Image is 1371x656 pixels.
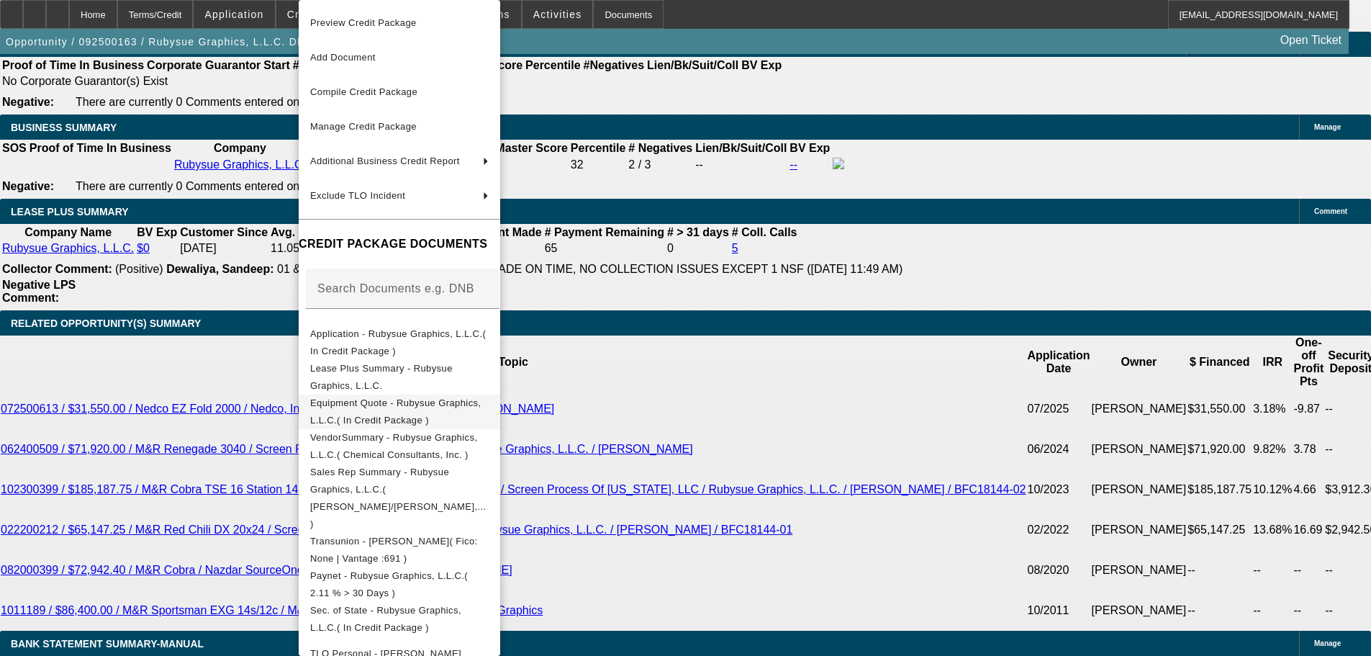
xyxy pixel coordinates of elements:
button: Application - Rubysue Graphics, L.L.C.( In Credit Package ) [299,325,500,360]
mat-label: Search Documents e.g. DNB [317,282,474,295]
span: Preview Credit Package [310,17,417,28]
span: Exclude TLO Incident [310,190,405,201]
button: Sales Rep Summary - Rubysue Graphics, L.L.C.( Mansfield, Jeff/Fredericks,... ) [299,464,500,533]
h4: CREDIT PACKAGE DOCUMENTS [299,235,500,253]
button: Transunion - Leathers, Leon( Fico: None | Vantage :691 ) [299,533,500,567]
span: Equipment Quote - Rubysue Graphics, L.L.C.( In Credit Package ) [310,397,481,426]
button: Paynet - Rubysue Graphics, L.L.C.( 2.11 % > 30 Days ) [299,567,500,602]
span: VendorSummary - Rubysue Graphics, L.L.C.( Chemical Consultants, Inc. ) [310,432,477,460]
span: Transunion - [PERSON_NAME]( Fico: None | Vantage :691 ) [310,536,478,564]
span: Sec. of State - Rubysue Graphics, L.L.C.( In Credit Package ) [310,605,461,633]
span: Sales Rep Summary - Rubysue Graphics, L.L.C.( [PERSON_NAME]/[PERSON_NAME],... ) [310,467,486,529]
button: Sec. of State - Rubysue Graphics, L.L.C.( In Credit Package ) [299,602,500,637]
span: Add Document [310,52,376,63]
span: Additional Business Credit Report [310,156,460,166]
span: Lease Plus Summary - Rubysue Graphics, L.L.C. [310,363,453,391]
button: VendorSummary - Rubysue Graphics, L.L.C.( Chemical Consultants, Inc. ) [299,429,500,464]
span: Manage Credit Package [310,121,417,132]
button: Lease Plus Summary - Rubysue Graphics, L.L.C. [299,360,500,395]
span: Paynet - Rubysue Graphics, L.L.C.( 2.11 % > 30 Days ) [310,570,468,598]
span: Compile Credit Package [310,86,417,97]
button: Equipment Quote - Rubysue Graphics, L.L.C.( In Credit Package ) [299,395,500,429]
span: Application - Rubysue Graphics, L.L.C.( In Credit Package ) [310,328,486,356]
